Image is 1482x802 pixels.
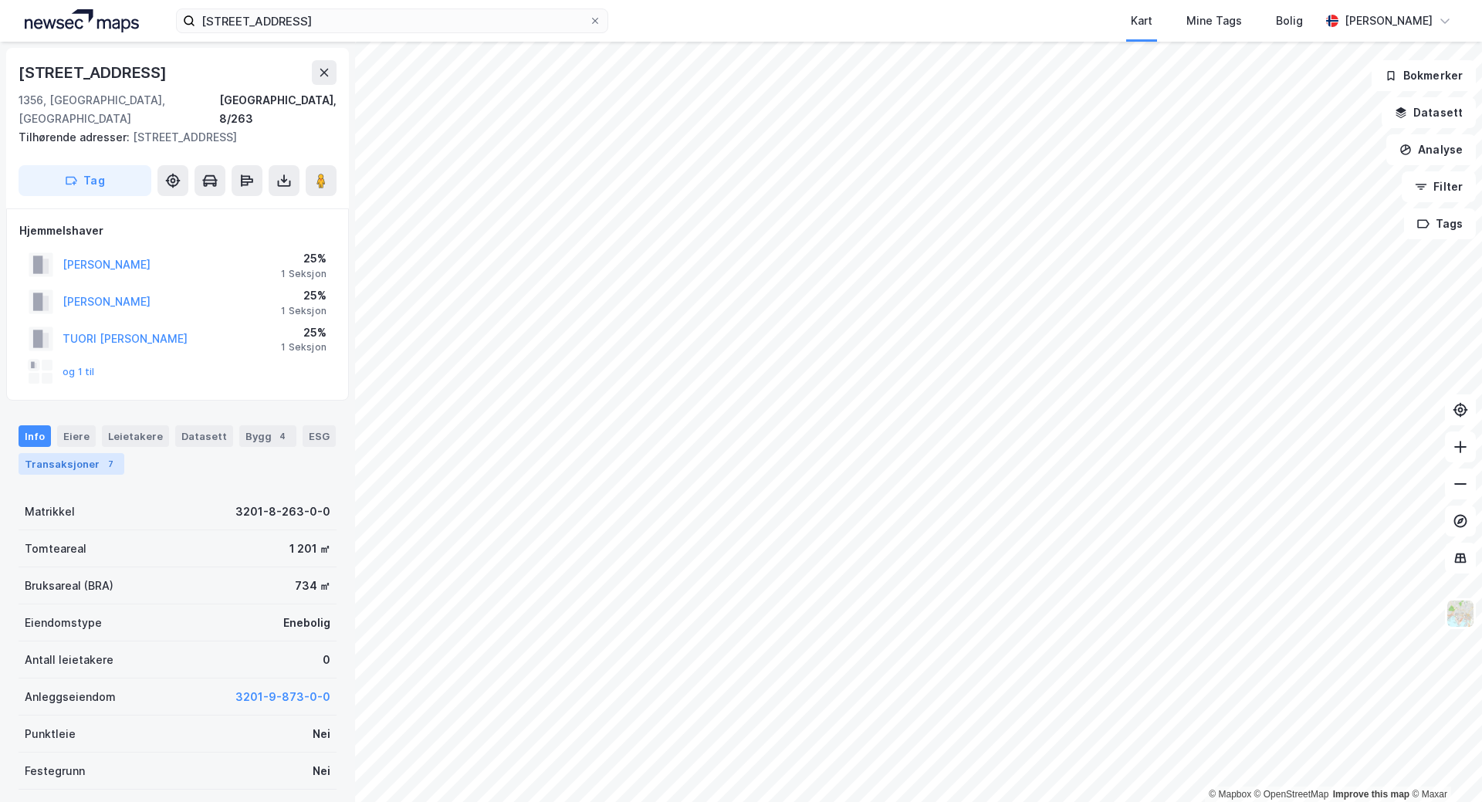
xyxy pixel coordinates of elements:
iframe: Chat Widget [1405,728,1482,802]
div: [STREET_ADDRESS] [19,60,170,85]
button: Tags [1404,208,1476,239]
img: Z [1446,599,1475,628]
button: Datasett [1382,97,1476,128]
div: Eiendomstype [25,614,102,632]
img: logo.a4113a55bc3d86da70a041830d287a7e.svg [25,9,139,32]
div: 25% [281,286,327,305]
button: 3201-9-873-0-0 [235,688,330,706]
div: 1 Seksjon [281,305,327,317]
div: 1 Seksjon [281,268,327,280]
div: Bolig [1276,12,1303,30]
div: 4 [275,428,290,444]
div: Festegrunn [25,762,85,780]
div: Tomteareal [25,540,86,558]
div: ESG [303,425,336,447]
div: 734 ㎡ [295,577,330,595]
div: [STREET_ADDRESS] [19,128,324,147]
div: Nei [313,762,330,780]
div: Eiere [57,425,96,447]
button: Bokmerker [1372,60,1476,91]
div: 3201-8-263-0-0 [235,503,330,521]
div: Bruksareal (BRA) [25,577,113,595]
div: Kontrollprogram for chat [1405,728,1482,802]
div: Nei [313,725,330,743]
div: [GEOGRAPHIC_DATA], 8/263 [219,91,337,128]
div: Transaksjoner [19,453,124,475]
div: Info [19,425,51,447]
button: Tag [19,165,151,196]
div: 25% [281,323,327,342]
div: 1 Seksjon [281,341,327,354]
div: Mine Tags [1186,12,1242,30]
div: Anleggseiendom [25,688,116,706]
div: 1356, [GEOGRAPHIC_DATA], [GEOGRAPHIC_DATA] [19,91,219,128]
button: Filter [1402,171,1476,202]
a: Improve this map [1333,789,1409,800]
div: Antall leietakere [25,651,113,669]
div: Hjemmelshaver [19,222,336,240]
button: Analyse [1386,134,1476,165]
div: Leietakere [102,425,169,447]
span: Tilhørende adresser: [19,130,133,144]
div: 0 [323,651,330,669]
div: Datasett [175,425,233,447]
div: Enebolig [283,614,330,632]
div: Punktleie [25,725,76,743]
div: 25% [281,249,327,268]
div: Kart [1131,12,1152,30]
input: Søk på adresse, matrikkel, gårdeiere, leietakere eller personer [195,9,589,32]
a: Mapbox [1209,789,1251,800]
div: Matrikkel [25,503,75,521]
div: Bygg [239,425,296,447]
a: OpenStreetMap [1254,789,1329,800]
div: 7 [103,456,118,472]
div: 1 201 ㎡ [289,540,330,558]
div: [PERSON_NAME] [1345,12,1433,30]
